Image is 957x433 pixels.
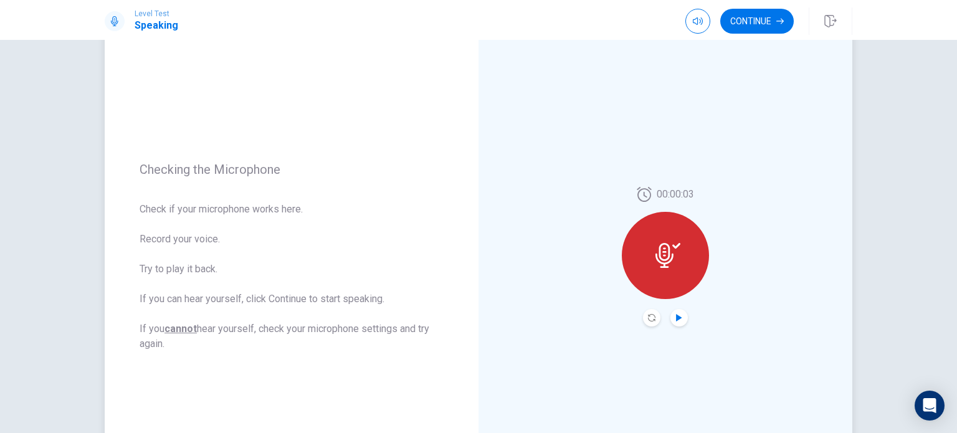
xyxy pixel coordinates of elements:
button: Record Again [643,309,660,326]
span: Check if your microphone works here. Record your voice. Try to play it back. If you can hear your... [140,202,444,351]
button: Continue [720,9,794,34]
u: cannot [164,323,197,335]
div: Open Intercom Messenger [915,391,945,421]
span: Checking the Microphone [140,162,444,177]
span: Level Test [135,9,178,18]
button: Play Audio [670,309,688,326]
span: 00:00:03 [657,187,694,202]
h1: Speaking [135,18,178,33]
